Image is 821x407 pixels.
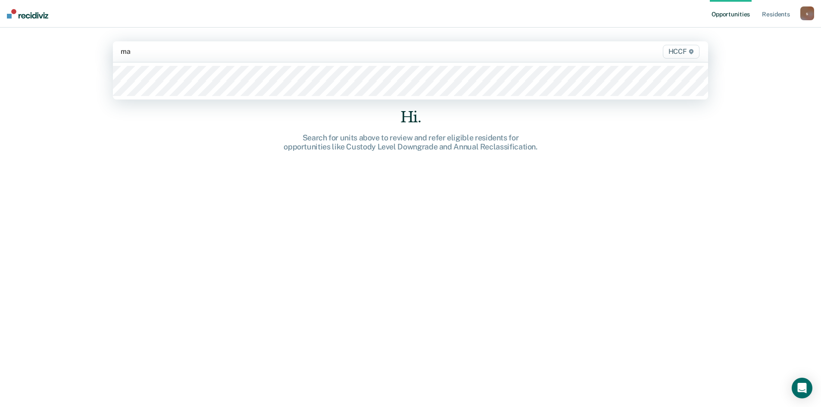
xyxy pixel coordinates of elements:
[273,109,549,126] div: Hi.
[663,45,699,59] span: HCCF
[7,9,48,19] img: Recidiviz
[800,6,814,20] button: s
[792,378,812,398] div: Open Intercom Messenger
[273,133,549,152] div: Search for units above to review and refer eligible residents for opportunities like Custody Leve...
